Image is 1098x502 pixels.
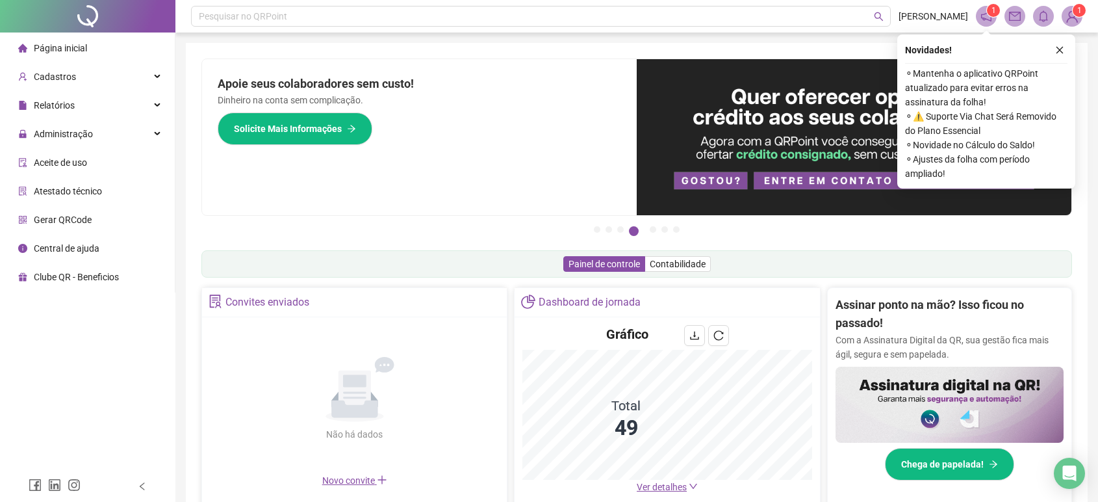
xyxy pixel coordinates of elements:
[34,215,92,225] span: Gerar QRCode
[905,138,1067,152] span: ⚬ Novidade no Cálculo do Saldo!
[18,244,27,253] span: info-circle
[18,158,27,167] span: audit
[34,129,93,139] span: Administração
[34,243,99,254] span: Central de ajuda
[18,101,27,110] span: file
[1062,7,1082,26] img: 87615
[637,59,1071,215] img: banner%2Fa8ee1423-cce5-4ffa-a127-5a2d429cc7d8.png
[1054,458,1085,489] div: Open Intercom Messenger
[18,187,27,196] span: solution
[295,427,415,442] div: Não há dados
[689,330,700,341] span: download
[836,333,1064,362] p: Com a Assinatura Digital da QR, sua gestão fica mais ágil, segura e sem papelada.
[885,448,1014,481] button: Chega de papelada!
[901,457,984,471] span: Chega de papelada!
[673,226,680,233] button: 7
[18,129,27,139] span: lock
[34,100,75,111] span: Relatórios
[637,482,687,492] span: Ver detalhes
[905,109,1067,138] span: ⚬ ⚠️ Suporte Via Chat Será Removido do Plano Essencial
[1009,10,1021,22] span: mail
[34,72,76,82] span: Cadastros
[689,482,698,491] span: down
[48,479,61,492] span: linkedin
[521,295,535,308] span: pie-chart
[18,44,27,53] span: home
[34,186,102,196] span: Atestado técnico
[629,226,639,236] button: 4
[539,291,641,313] div: Dashboard de jornada
[68,479,81,492] span: instagram
[568,259,640,269] span: Painel de controle
[905,66,1067,109] span: ⚬ Mantenha o aplicativo QRPoint atualizado para evitar erros na assinatura da folha!
[18,272,27,282] span: gift
[34,272,119,282] span: Clube QR - Beneficios
[322,475,387,486] span: Novo convite
[594,226,600,233] button: 1
[29,479,42,492] span: facebook
[1077,6,1082,15] span: 1
[209,295,222,308] span: solution
[225,291,309,313] div: Convites enviados
[905,152,1067,181] span: ⚬ Ajustes da folha com período ampliado!
[138,482,147,491] span: left
[713,330,724,341] span: reload
[991,6,996,15] span: 1
[650,226,656,233] button: 5
[34,157,87,168] span: Aceite de uso
[218,93,621,107] p: Dinheiro na conta sem complicação.
[899,9,968,23] span: [PERSON_NAME]
[836,296,1064,333] h2: Assinar ponto na mão? Isso ficou no passado!
[661,226,668,233] button: 6
[18,215,27,224] span: qrcode
[234,122,342,136] span: Solicite Mais Informações
[905,43,952,57] span: Novidades !
[347,124,356,133] span: arrow-right
[987,4,1000,17] sup: 1
[218,75,621,93] h2: Apoie seus colaboradores sem custo!
[1073,4,1086,17] sup: Atualize o seu contato no menu Meus Dados
[606,325,648,343] h4: Gráfico
[836,367,1064,443] img: banner%2F02c71560-61a6-44d4-94b9-c8ab97240462.png
[989,460,998,469] span: arrow-right
[218,112,372,145] button: Solicite Mais Informações
[606,226,612,233] button: 2
[650,259,706,269] span: Contabilidade
[18,72,27,81] span: user-add
[1038,10,1049,22] span: bell
[1055,46,1064,55] span: close
[637,482,698,492] a: Ver detalhes down
[874,12,884,21] span: search
[34,43,87,53] span: Página inicial
[617,226,624,233] button: 3
[377,475,387,485] span: plus
[980,10,992,22] span: notification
